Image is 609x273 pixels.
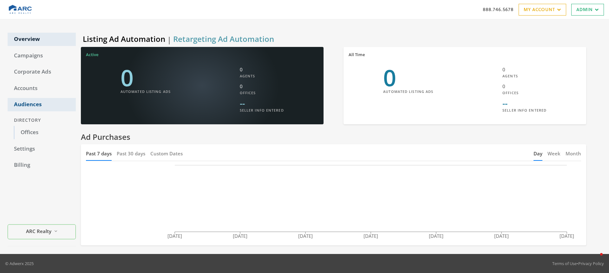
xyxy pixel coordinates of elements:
[26,228,51,235] span: ARC Realty
[8,142,76,156] a: Settings
[534,147,542,160] button: Day
[8,98,76,111] a: Audiences
[121,66,171,89] div: 0
[167,232,182,239] tspan: [DATE]
[240,83,284,96] div: 0
[81,34,167,44] button: Listing Ad Automation
[240,107,284,113] div: Seller Info Entered
[383,66,433,89] div: 0
[519,4,566,16] a: My Account
[86,147,112,160] button: Past 7 days
[552,260,604,267] div: •
[349,52,365,57] h3: All Time
[578,261,604,266] a: Privacy Policy
[483,6,514,13] a: 888.746.5678
[8,159,76,172] a: Billing
[240,99,284,107] div: --
[5,2,36,17] img: Adwerx
[8,33,76,46] a: Overview
[8,114,76,126] div: Directory
[547,147,560,160] button: Week
[494,232,509,239] tspan: [DATE]
[383,89,433,94] div: Automated Listing Ads
[171,34,276,44] button: Retargeting Ad Automation
[8,224,76,239] button: ARC Realty
[566,147,581,160] button: Month
[502,73,547,79] div: Agents
[8,49,76,62] a: Campaigns
[8,82,76,95] a: Accounts
[76,32,586,47] div: |
[560,232,574,239] tspan: [DATE]
[86,52,99,57] h3: Active
[571,4,604,16] a: Admin
[502,66,547,79] div: 0
[117,147,145,160] button: Past 30 days
[5,260,34,267] p: © Adwerx 2025
[587,251,603,267] iframe: Intercom live chat
[76,132,586,142] h2: Ad Purchases
[298,232,313,239] tspan: [DATE]
[502,83,547,96] div: 0
[502,90,547,95] div: Offices
[8,65,76,79] a: Corporate Ads
[121,89,171,94] div: Automated Listing Ads
[240,66,284,79] div: 0
[14,126,76,139] a: Offices
[552,261,577,266] a: Terms of Use
[240,73,284,79] div: Agents
[502,107,547,113] div: Seller Info Entered
[502,99,547,107] div: --
[429,232,443,239] tspan: [DATE]
[240,90,284,95] div: Offices
[233,232,247,239] tspan: [DATE]
[150,147,183,160] button: Custom Dates
[363,232,378,239] tspan: [DATE]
